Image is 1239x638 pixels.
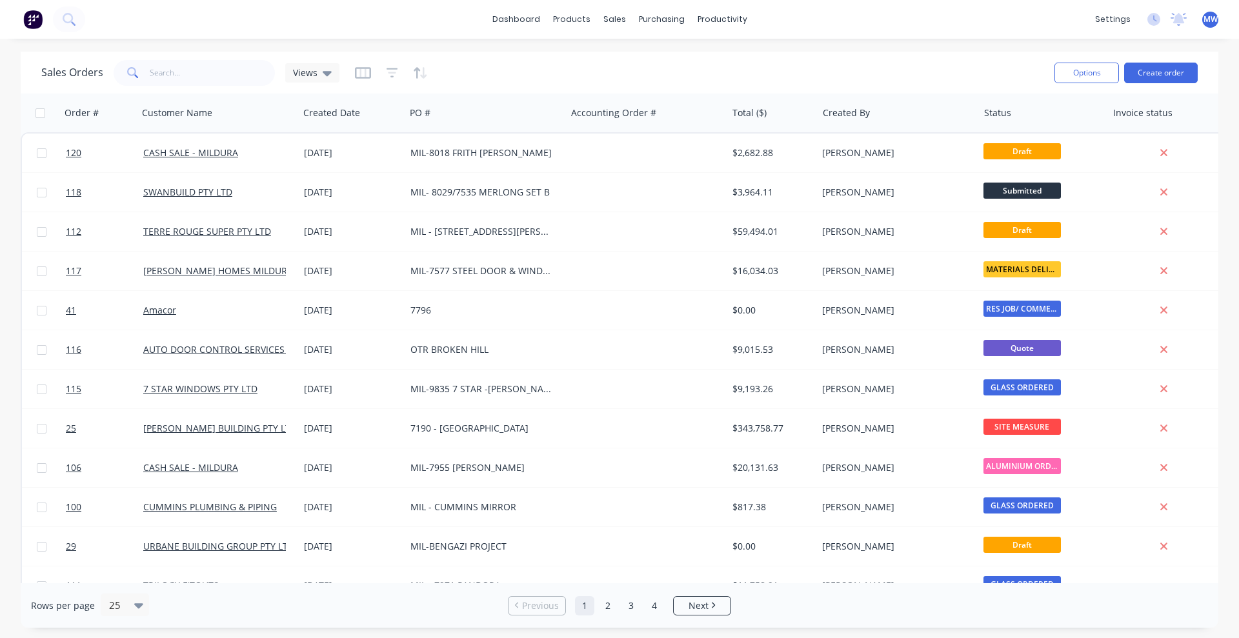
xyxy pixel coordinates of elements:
div: [PERSON_NAME] [822,540,965,553]
a: CASH SALE - MILDURA [143,461,238,474]
span: Draft [983,143,1061,159]
div: $0.00 [732,304,808,317]
a: SWANBUILD PTY LTD [143,186,232,198]
span: 115 [66,383,81,395]
div: $9,193.26 [732,383,808,395]
a: Page 2 [598,596,618,615]
a: 100 [66,488,143,526]
span: 100 [66,501,81,513]
a: TRILOGY FITOUTS [143,579,219,592]
div: MIL-BENGAZI PROJECT [410,540,554,553]
span: 29 [66,540,76,553]
div: Order # [65,106,99,119]
span: GLASS ORDERED [983,576,1061,592]
div: MIL-7955 [PERSON_NAME] [410,461,554,474]
div: Customer Name [142,106,212,119]
div: $2,682.88 [732,146,808,159]
span: 41 [66,304,76,317]
span: Previous [522,599,559,612]
span: ALUMINIUM ORDER... [983,458,1061,474]
div: [PERSON_NAME] [822,225,965,238]
div: $3,964.11 [732,186,808,199]
div: [DATE] [304,383,400,395]
div: MIL - [STREET_ADDRESS][PERSON_NAME] [410,225,554,238]
a: Next page [674,599,730,612]
span: RES JOB/ COMMER... [983,301,1061,317]
div: [DATE] [304,343,400,356]
div: productivity [691,10,754,29]
div: $11,758.91 [732,579,808,592]
div: [DATE] [304,146,400,159]
span: Draft [983,222,1061,238]
a: 41 [66,291,143,330]
a: 115 [66,370,143,408]
div: [PERSON_NAME] [822,422,965,435]
div: sales [597,10,632,29]
div: OTR BROKEN HILL [410,343,554,356]
div: MIL- 8029/7535 MERLONG SET B [410,186,554,199]
span: 111 [66,579,81,592]
span: 120 [66,146,81,159]
span: GLASS ORDERED [983,497,1061,513]
span: 112 [66,225,81,238]
span: Views [293,66,317,79]
div: MIL-9835 7 STAR -[PERSON_NAME] [410,383,554,395]
div: PO # [410,106,430,119]
a: 117 [66,252,143,290]
span: SITE MEASURE [983,419,1061,435]
a: 106 [66,448,143,487]
a: URBANE BUILDING GROUP PTY LTD [143,540,294,552]
span: MW [1204,14,1218,25]
span: GLASS ORDERED [983,379,1061,395]
div: Created By [823,106,870,119]
a: Page 1 is your current page [575,596,594,615]
div: [PERSON_NAME] [822,264,965,277]
a: 116 [66,330,143,369]
div: [DATE] [304,579,400,592]
div: [PERSON_NAME] [822,461,965,474]
div: MIL - CUMMINS MIRROR [410,501,554,513]
div: [PERSON_NAME] [822,579,965,592]
div: Created Date [303,106,360,119]
span: 106 [66,461,81,474]
div: Status [984,106,1011,119]
div: 7796 [410,304,554,317]
div: $16,034.03 [732,264,808,277]
span: Next [689,599,709,612]
a: TERRE ROUGE SUPER PTY LTD [143,225,271,237]
div: [PERSON_NAME] [822,146,965,159]
div: [DATE] [304,264,400,277]
div: [DATE] [304,540,400,553]
div: [PERSON_NAME] [822,186,965,199]
input: Search... [150,60,276,86]
a: 118 [66,173,143,212]
div: [DATE] [304,501,400,513]
img: Factory [23,10,43,29]
div: $20,131.63 [732,461,808,474]
span: 25 [66,422,76,435]
div: [PERSON_NAME] [822,304,965,317]
a: Previous page [509,599,565,612]
div: $0.00 [732,540,808,553]
div: purchasing [632,10,691,29]
a: CASH SALE - MILDURA [143,146,238,159]
div: $9,015.53 [732,343,808,356]
span: Quote [983,340,1061,356]
a: 112 [66,212,143,251]
span: 117 [66,264,81,277]
span: 118 [66,186,81,199]
div: [DATE] [304,422,400,435]
div: [PERSON_NAME] [822,383,965,395]
span: 116 [66,343,81,356]
div: [PERSON_NAME] [822,501,965,513]
a: 25 [66,409,143,448]
a: 7 STAR WINDOWS PTY LTD [143,383,257,395]
a: CUMMINS PLUMBING & PIPING [143,501,277,513]
ul: Pagination [503,596,736,615]
div: MIL-8018 FRITH [PERSON_NAME] [410,146,554,159]
div: settings [1089,10,1137,29]
div: $343,758.77 [732,422,808,435]
a: dashboard [486,10,547,29]
div: [DATE] [304,186,400,199]
a: AUTO DOOR CONTROL SERVICES PTY LTD [143,343,321,355]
